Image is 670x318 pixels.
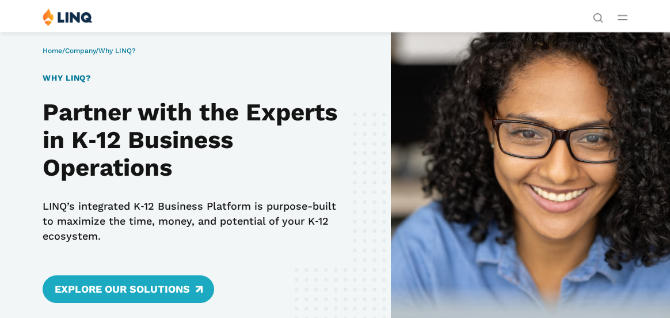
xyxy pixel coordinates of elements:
[65,47,96,55] a: Company
[618,11,627,24] button: Open Main Menu
[43,72,348,84] h1: Why LINQ?
[43,99,348,182] h2: Partner with the Experts in K‑12 Business Operations
[593,12,603,22] button: Open Search Bar
[43,275,214,303] a: Explore Our Solutions
[98,47,136,55] span: Why LINQ?
[43,47,136,55] span: / /
[43,47,62,55] a: Home
[43,8,93,26] img: LINQ | K‑12 Software
[593,8,603,22] nav: Utility Navigation
[43,199,348,243] p: LINQ’s integrated K‑12 Business Platform is purpose-built to maximize the time, money, and potent...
